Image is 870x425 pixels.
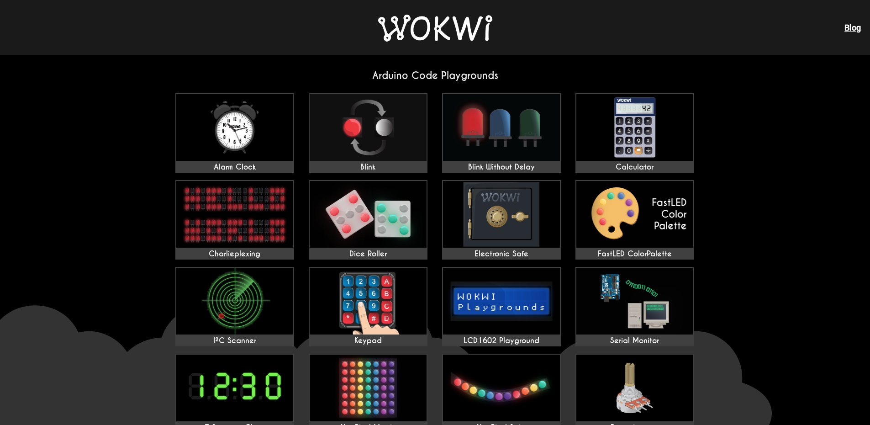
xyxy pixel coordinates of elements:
a: Blink Without Delay [442,93,561,173]
img: Keypad [310,268,427,335]
a: I²C Scanner [175,267,294,346]
a: Blog [844,23,861,32]
a: Keypad [309,267,427,346]
div: Keypad [310,336,427,345]
a: Dice Roller [309,180,427,260]
img: 7 Segment Clock [176,355,293,421]
div: Alarm Clock [176,163,293,172]
div: Blink [310,163,427,172]
img: Electronic Safe [443,181,560,248]
img: NeoPixel Strip [443,355,560,421]
div: I²C Scanner [176,336,293,345]
a: LCD1602 Playground [442,267,561,346]
img: Serial Monitor [576,268,693,335]
img: Wokwi [378,15,492,42]
img: Potentiometer [576,355,693,421]
img: LCD1602 Playground [443,268,560,335]
img: Blink [310,94,427,161]
img: Blink Without Delay [443,94,560,161]
a: Calculator [575,93,694,173]
img: Dice Roller [310,181,427,248]
img: NeoPixel Matrix [310,355,427,421]
h2: Arduino Code Playgrounds [168,69,702,82]
img: Calculator [576,94,693,161]
div: FastLED ColorPalette [576,250,693,259]
img: FastLED ColorPalette [576,181,693,248]
img: I²C Scanner [176,268,293,335]
div: Serial Monitor [576,336,693,345]
img: Charlieplexing [176,181,293,248]
div: Dice Roller [310,250,427,259]
a: Serial Monitor [575,267,694,346]
img: Alarm Clock [176,94,293,161]
a: Blink [309,93,427,173]
a: FastLED ColorPalette [575,180,694,260]
a: Charlieplexing [175,180,294,260]
div: Blink Without Delay [443,163,560,172]
a: Electronic Safe [442,180,561,260]
div: Calculator [576,163,693,172]
div: LCD1602 Playground [443,336,560,345]
div: Electronic Safe [443,250,560,259]
a: Alarm Clock [175,93,294,173]
div: Charlieplexing [176,250,293,259]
